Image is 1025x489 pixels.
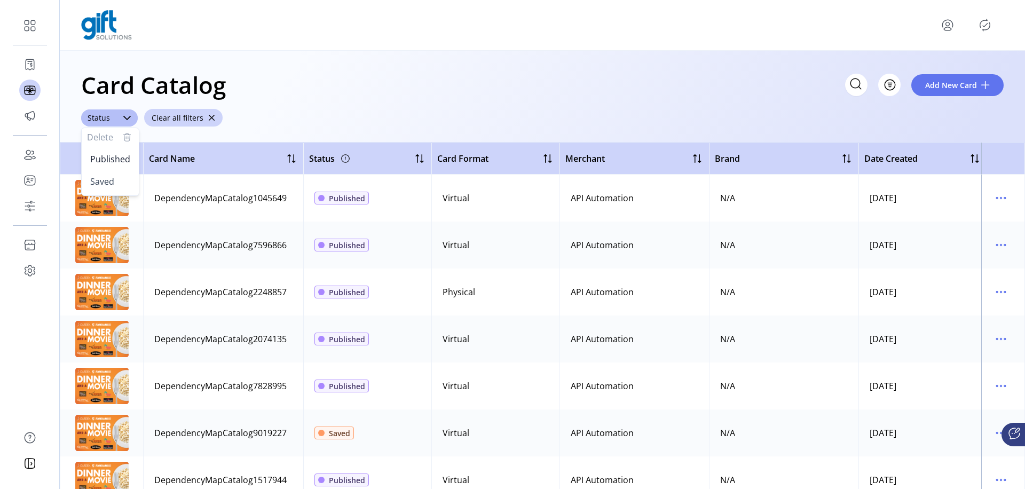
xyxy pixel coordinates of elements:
[571,474,634,486] div: API Automation
[90,153,130,165] span: Published
[858,222,987,269] td: [DATE]
[720,192,735,204] div: N/A
[992,190,1010,207] button: menu
[90,176,114,187] span: Saved
[149,152,195,165] span: Card Name
[154,333,287,345] div: DependencyMapCatalog2074135
[75,180,129,216] img: preview
[329,381,365,392] span: Published
[154,474,287,486] div: DependencyMapCatalog1517944
[329,428,350,439] span: Saved
[571,192,634,204] div: API Automation
[154,380,287,392] div: DependencyMapCatalog7828995
[878,74,901,96] button: Filter Button
[75,321,129,357] img: preview
[154,192,287,204] div: DependencyMapCatalog1045649
[443,239,469,251] div: Virtual
[437,152,488,165] span: Card Format
[84,171,137,192] li: Saved
[858,409,987,456] td: [DATE]
[443,474,469,486] div: Virtual
[66,152,138,165] span: Preview
[571,427,634,439] div: API Automation
[720,286,735,298] div: N/A
[87,131,113,144] span: Delete
[443,286,475,298] div: Physical
[720,474,735,486] div: N/A
[992,424,1010,441] button: menu
[992,330,1010,348] button: menu
[939,17,956,34] button: menu
[443,380,469,392] div: Virtual
[571,333,634,345] div: API Automation
[976,17,994,34] button: Publisher Panel
[75,415,129,451] img: preview
[720,239,735,251] div: N/A
[81,10,132,40] img: logo
[715,152,740,165] span: Brand
[329,240,365,251] span: Published
[992,283,1010,301] button: menu
[992,471,1010,488] button: menu
[329,287,365,298] span: Published
[720,333,735,345] div: N/A
[116,109,138,127] div: dropdown trigger
[329,334,365,345] span: Published
[720,427,735,439] div: N/A
[154,286,287,298] div: DependencyMapCatalog2248857
[571,239,634,251] div: API Automation
[443,427,469,439] div: Virtual
[75,274,129,310] img: preview
[571,286,634,298] div: API Automation
[82,146,139,195] ul: Option List
[154,239,287,251] div: DependencyMapCatalog7596866
[144,109,223,127] button: Clear all filters
[329,193,365,204] span: Published
[858,175,987,222] td: [DATE]
[858,362,987,409] td: [DATE]
[152,112,203,123] span: Clear all filters
[443,192,469,204] div: Virtual
[858,316,987,362] td: [DATE]
[720,380,735,392] div: N/A
[992,377,1010,395] button: menu
[309,150,352,167] div: Status
[75,368,129,404] img: preview
[571,380,634,392] div: API Automation
[925,80,977,91] span: Add New Card
[858,269,987,316] td: [DATE]
[911,74,1004,96] button: Add New Card
[443,333,469,345] div: Virtual
[992,236,1010,254] button: menu
[81,66,226,104] h1: Card Catalog
[864,152,918,165] span: Date Created
[329,475,365,486] span: Published
[75,227,129,263] img: preview
[81,109,116,127] span: Status
[154,427,287,439] div: DependencyMapCatalog9019227
[84,148,137,170] li: Published
[845,74,868,96] input: Search
[565,152,605,165] span: Merchant
[87,131,133,144] button: Delete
